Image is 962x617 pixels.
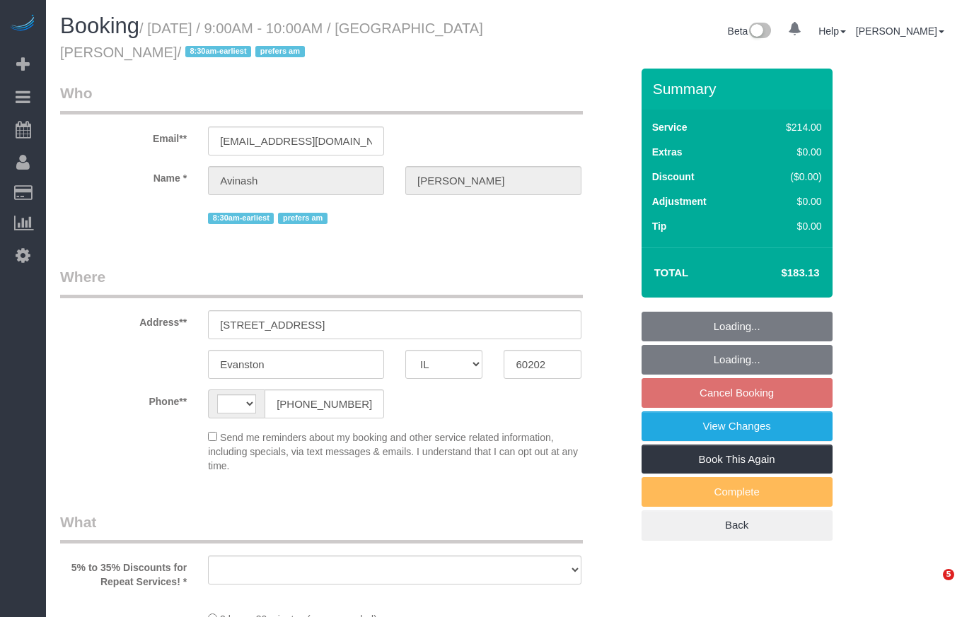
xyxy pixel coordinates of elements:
[654,266,689,278] strong: Total
[642,445,833,474] a: Book This Again
[728,25,772,37] a: Beta
[642,411,833,441] a: View Changes
[756,170,822,184] div: ($0.00)
[504,350,581,379] input: Zip Code**
[818,25,846,37] a: Help
[60,83,583,114] legend: Who
[652,170,695,184] label: Discount
[405,166,581,195] input: Last Name*
[178,45,309,60] span: /
[652,219,667,233] label: Tip
[642,510,833,540] a: Back
[652,145,683,159] label: Extras
[278,213,327,224] span: prefers am
[943,569,954,580] span: 5
[60,20,483,60] small: / [DATE] / 9:00AM - 10:00AM / [GEOGRAPHIC_DATA][PERSON_NAME]
[208,432,578,471] span: Send me reminders about my booking and other service related information, including specials, via...
[653,81,825,97] h3: Summary
[60,512,583,543] legend: What
[50,166,197,185] label: Name *
[8,14,37,34] img: Automaid Logo
[50,556,197,589] label: 5% to 35% Discounts for Repeat Services! *
[208,213,274,224] span: 8:30am-earliest
[60,13,139,38] span: Booking
[756,145,822,159] div: $0.00
[738,267,819,279] h4: $183.13
[255,46,304,57] span: prefers am
[914,569,948,603] iframe: Intercom live chat
[856,25,944,37] a: [PERSON_NAME]
[185,46,251,57] span: 8:30am-earliest
[756,194,822,208] div: $0.00
[60,266,583,298] legend: Where
[756,219,822,233] div: $0.00
[756,120,822,134] div: $214.00
[652,120,688,134] label: Service
[748,23,771,41] img: New interface
[652,194,707,208] label: Adjustment
[208,166,384,195] input: First Name**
